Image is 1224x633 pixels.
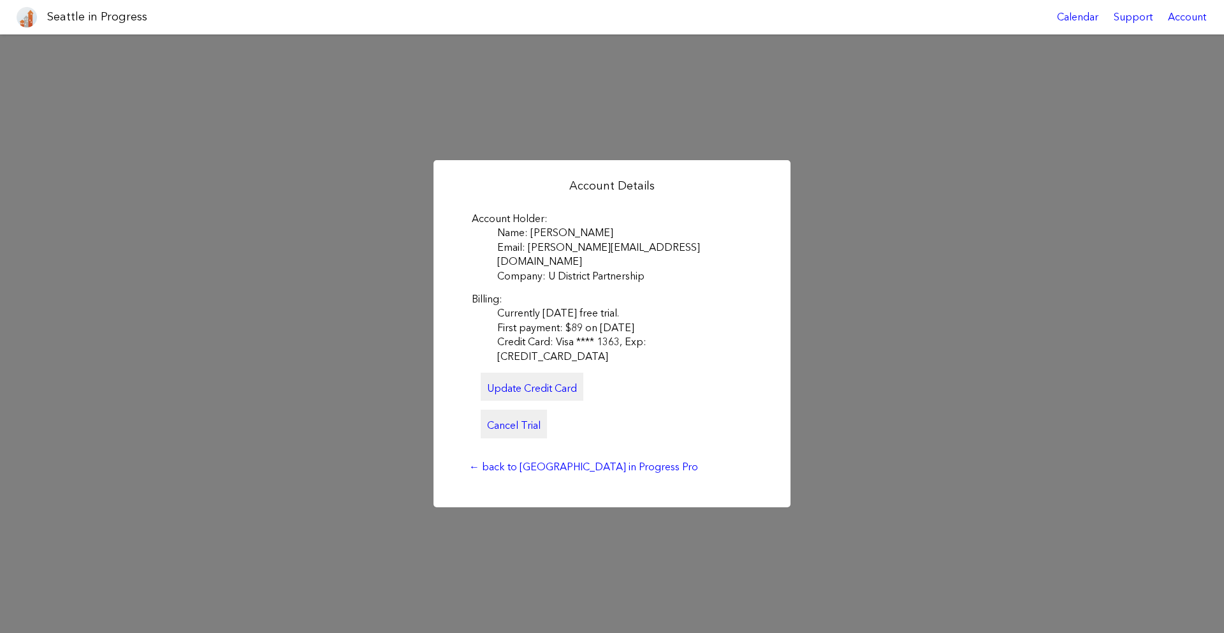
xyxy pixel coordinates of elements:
[47,9,147,25] h1: Seattle in Progress
[497,335,752,364] dd: Credit Card: Visa **** 1363, Exp: [CREDIT_CARD_DATA]
[481,410,547,438] a: Cancel Trial
[17,7,37,27] img: favicon-96x96.png
[497,306,752,320] dd: Currently [DATE] free trial.
[463,456,704,478] a: ← back to [GEOGRAPHIC_DATA] in Progress Pro
[481,373,583,401] a: Update Credit Card
[497,226,752,240] dd: Name: [PERSON_NAME]
[497,321,752,335] dd: First payment: $89 on [DATE]
[497,241,752,269] dd: Email: [PERSON_NAME][EMAIL_ADDRESS][DOMAIN_NAME]
[472,292,752,306] dt: Billing
[472,212,752,226] dt: Account Holder
[463,178,761,194] h2: Account Details
[497,269,752,283] dd: Company: U District Partnership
